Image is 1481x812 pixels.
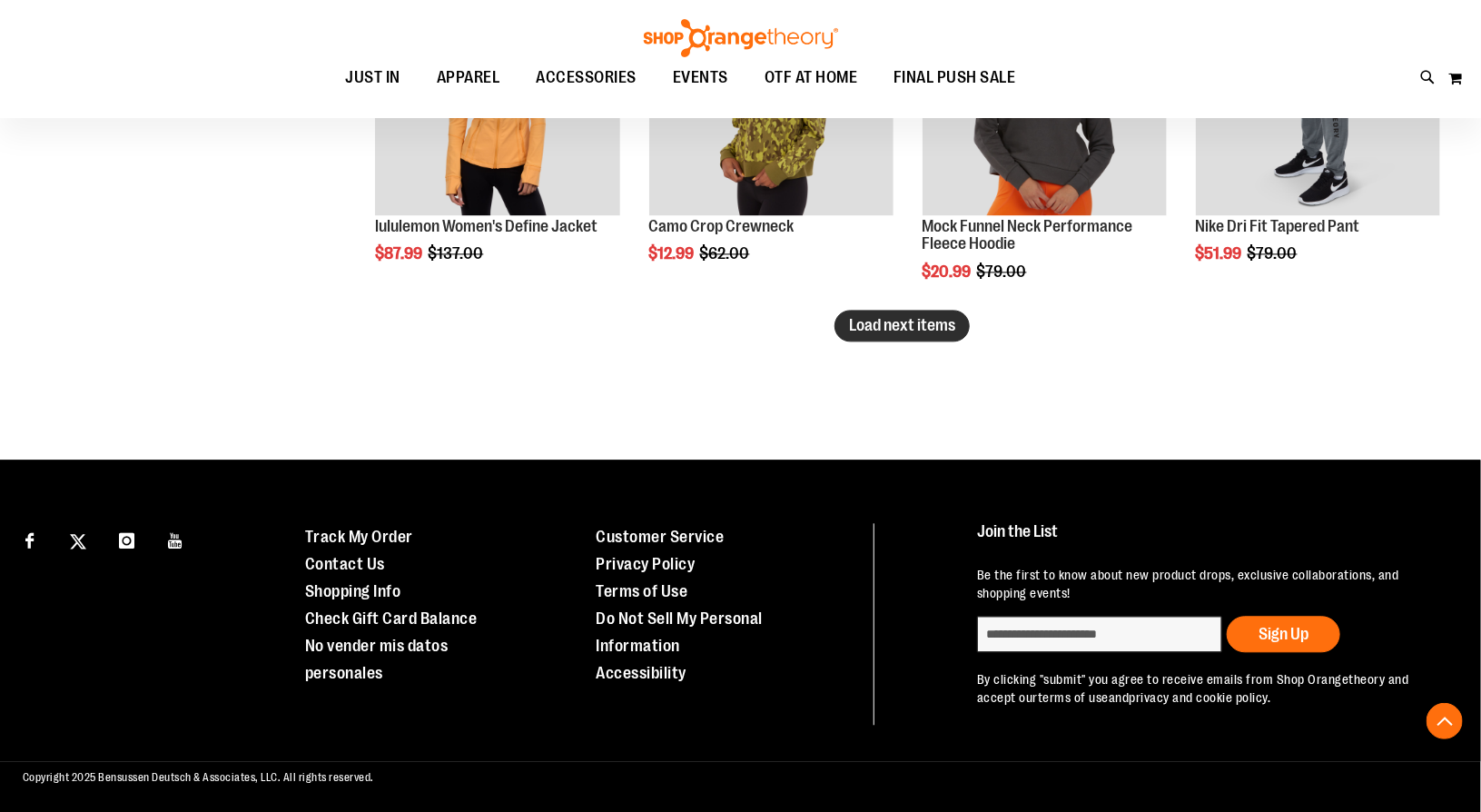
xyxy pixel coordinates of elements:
[597,609,764,655] a: Do Not Sell My Personal Information
[518,57,655,99] a: ACCESSORIES
[977,523,1444,557] h4: Join the List
[641,19,841,57] img: Shop Orangetheory
[305,637,449,682] a: No vender mis datos personales
[597,528,725,546] a: Customer Service
[649,217,795,235] a: Camo Crop Crewneck
[655,57,746,99] a: EVENTS
[849,316,955,334] span: Load next items
[70,533,86,550] img: Twitter
[1038,690,1109,705] a: terms of use
[1248,244,1300,262] span: $79.00
[23,771,374,784] span: Copyright 2025 Bensussen Deutsch & Associates, LLC. All rights reserved.
[977,616,1222,652] input: enter email
[536,57,637,98] span: ACCESSORIES
[597,555,696,573] a: Privacy Policy
[1130,690,1271,705] a: privacy and cookie policy.
[834,310,970,342] button: Load next items
[437,57,500,98] span: APPAREL
[305,609,478,628] a: Check Gift Card Balance
[111,523,143,555] a: Visit our Instagram page
[923,217,1133,253] a: Mock Funnel Neck Performance Fleece Hoodie
[765,57,858,98] span: OTF AT HOME
[977,262,1030,281] span: $79.00
[375,244,425,262] span: $87.99
[327,57,419,99] a: JUST IN
[1227,616,1340,652] button: Sign Up
[428,244,486,262] span: $137.00
[977,566,1444,602] p: Be the first to know about new product drops, exclusive collaborations, and shopping events!
[305,555,385,573] a: Contact Us
[345,57,400,98] span: JUST IN
[1196,244,1245,262] span: $51.99
[597,582,688,600] a: Terms of Use
[305,528,413,546] a: Track My Order
[1427,703,1463,739] button: Back To Top
[419,57,518,99] a: APPAREL
[63,523,94,555] a: Visit our X page
[160,523,192,555] a: Visit our Youtube page
[597,664,687,682] a: Accessibility
[1196,217,1360,235] a: Nike Dri Fit Tapered Pant
[375,217,597,235] a: lululemon Women's Define Jacket
[1259,625,1308,643] span: Sign Up
[875,57,1034,98] a: FINAL PUSH SALE
[700,244,753,262] span: $62.00
[746,57,876,99] a: OTF AT HOME
[14,523,45,555] a: Visit our Facebook page
[305,582,401,600] a: Shopping Info
[649,244,697,262] span: $12.99
[673,57,728,98] span: EVENTS
[977,670,1444,707] p: By clicking "submit" you agree to receive emails from Shop Orangetheory and accept our and
[894,57,1016,98] span: FINAL PUSH SALE
[923,262,974,281] span: $20.99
